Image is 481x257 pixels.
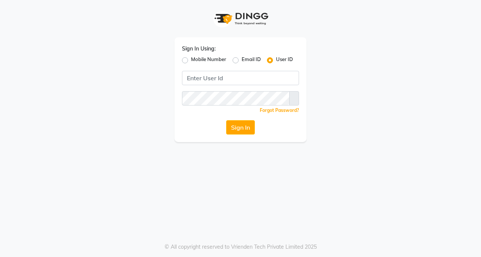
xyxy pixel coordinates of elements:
label: Email ID [242,56,261,65]
button: Sign In [226,120,255,135]
input: Username [182,71,299,85]
input: Username [182,91,290,106]
label: User ID [276,56,293,65]
label: Mobile Number [191,56,226,65]
img: logo1.svg [210,8,271,30]
a: Forgot Password? [260,107,299,113]
label: Sign In Using: [182,45,216,53]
